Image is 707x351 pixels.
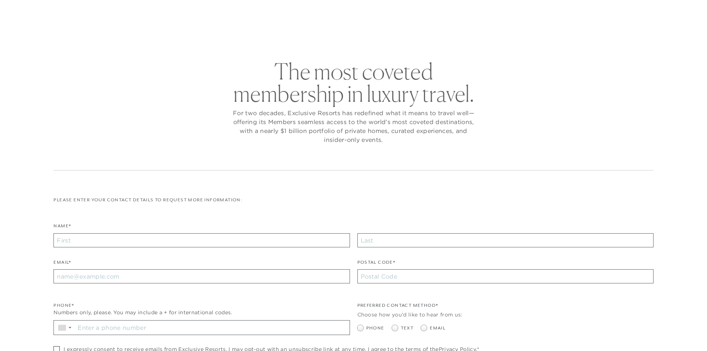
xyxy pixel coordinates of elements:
input: Enter a phone number [75,321,349,335]
p: For two decades, Exclusive Resorts has redefined what it means to travel well—offering its Member... [231,108,476,144]
a: The Collection [268,24,325,45]
a: Get Started [30,8,62,15]
div: Choose how you'd like to hear from us: [357,311,654,319]
span: Text [401,325,414,332]
a: Community [393,24,439,45]
span: Phone [366,325,385,332]
legend: Preferred Contact Method* [357,302,438,313]
input: First [53,233,350,247]
span: ▼ [68,325,72,330]
label: Postal Code* [357,259,396,270]
label: Email* [53,259,71,270]
a: Membership [336,24,382,45]
a: Member Login [621,8,658,15]
h2: The most coveted membership in luxury travel. [231,60,476,105]
div: Country Code Selector [54,321,75,335]
input: Postal Code [357,269,654,283]
span: Email [430,325,445,332]
label: Name* [53,222,71,233]
div: Phone* [53,302,350,309]
input: Last [357,233,654,247]
div: Numbers only, please. You may include a + for international codes. [53,309,350,316]
input: name@example.com [53,269,350,283]
p: Please enter your contact details to request more information: [53,196,653,204]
